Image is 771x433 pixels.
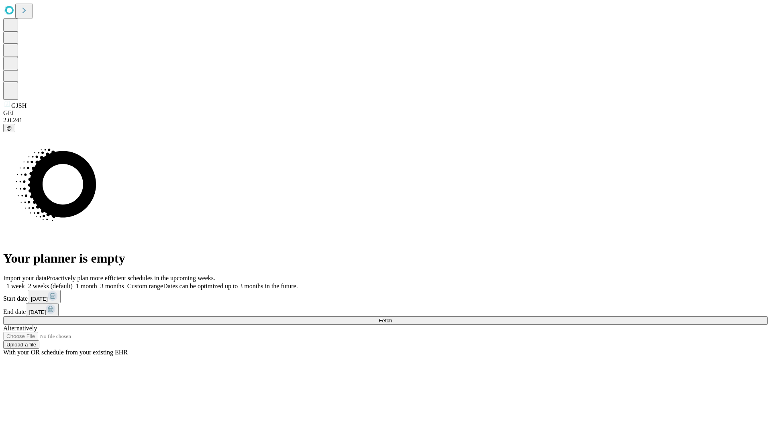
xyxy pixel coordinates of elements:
div: 2.0.241 [3,117,768,124]
span: Proactively plan more efficient schedules in the upcoming weeks. [47,275,215,281]
span: 3 months [100,283,124,289]
span: GJSH [11,102,27,109]
span: Fetch [379,318,392,324]
span: With your OR schedule from your existing EHR [3,349,128,356]
button: Fetch [3,316,768,325]
span: Dates can be optimized up to 3 months in the future. [163,283,298,289]
span: Import your data [3,275,47,281]
h1: Your planner is empty [3,251,768,266]
button: @ [3,124,15,132]
span: 1 month [76,283,97,289]
div: End date [3,303,768,316]
span: @ [6,125,12,131]
div: GEI [3,109,768,117]
button: Upload a file [3,340,39,349]
button: [DATE] [26,303,59,316]
span: [DATE] [31,296,48,302]
span: Alternatively [3,325,37,332]
div: Start date [3,290,768,303]
span: Custom range [127,283,163,289]
span: 2 weeks (default) [28,283,73,289]
button: [DATE] [28,290,61,303]
span: 1 week [6,283,25,289]
span: [DATE] [29,309,46,315]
